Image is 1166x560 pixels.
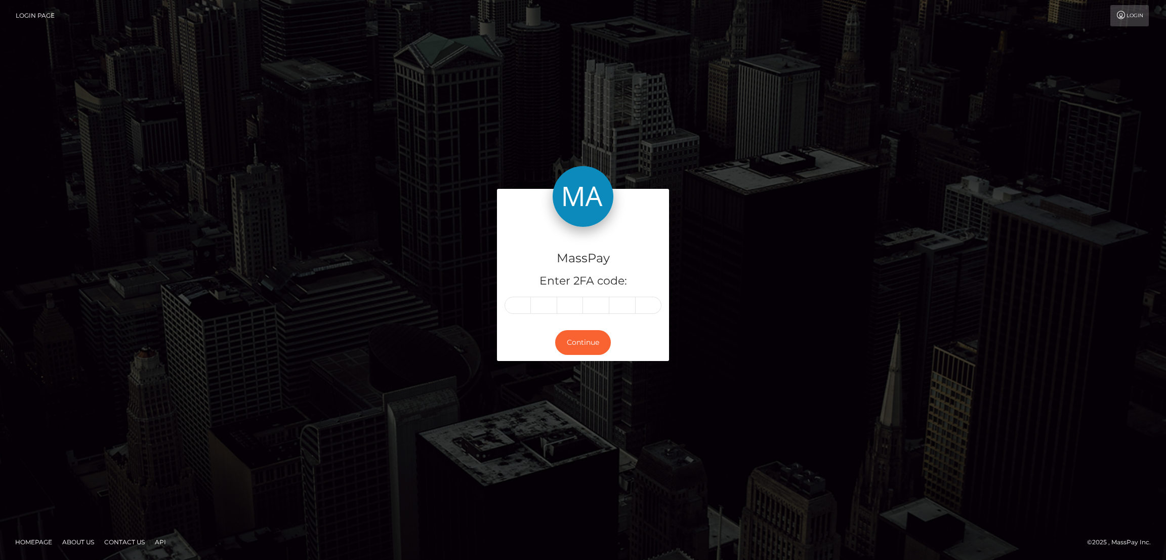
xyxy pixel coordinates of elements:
div: © 2025 , MassPay Inc. [1087,537,1158,548]
a: Login [1110,5,1149,26]
a: Homepage [11,534,56,550]
h4: MassPay [505,250,661,267]
a: Contact Us [100,534,149,550]
img: MassPay [553,166,613,227]
h5: Enter 2FA code: [505,273,661,289]
a: Login Page [16,5,55,26]
a: API [151,534,170,550]
button: Continue [555,330,611,355]
a: About Us [58,534,98,550]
